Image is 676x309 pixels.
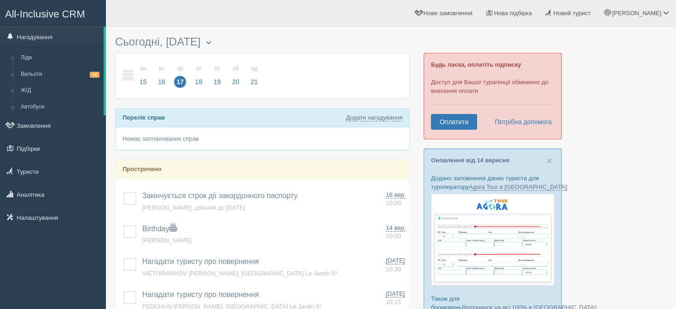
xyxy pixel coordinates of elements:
[116,127,409,150] div: Немає запланованих справ
[612,10,661,17] span: [PERSON_NAME]
[142,204,245,211] a: [PERSON_NAME], дійсний до [DATE]
[211,65,223,73] small: пт
[17,50,104,66] a: Ліди
[386,224,406,232] span: 14 вер.
[346,114,402,121] a: Додати нагадування
[227,60,245,92] a: сб 20
[190,60,208,92] a: чт 18
[134,60,152,92] a: пн 15
[386,257,406,274] a: [DATE] 10:30
[17,66,104,83] a: Вильоти14
[431,61,521,68] b: Будь ласка, оплатіть підписку
[193,76,205,88] span: 18
[489,114,552,130] a: Потрібна допомога
[386,233,401,240] span: 10:00
[386,298,401,305] span: 10:15
[156,76,168,88] span: 16
[153,60,170,92] a: вт 16
[248,76,260,88] span: 21
[386,200,401,206] span: 10:00
[386,257,405,264] span: [DATE]
[17,82,104,99] a: Ж/Д
[142,270,337,277] a: VIETOSHNIKOV [PERSON_NAME], [GEOGRAPHIC_DATA] Le Jardin 5*
[424,53,562,139] div: Доступ для Вашої турагенції обмежено до внесення оплати
[122,114,165,121] b: Перелік справ
[245,60,261,92] a: нд 21
[386,224,406,241] a: 14 вер. 10:00
[142,237,192,244] a: [PERSON_NAME]
[386,191,406,199] span: 16 вер.
[494,10,532,17] span: Нова підбірка
[0,0,105,26] a: All-Inclusive CRM
[5,8,85,20] span: All-Inclusive CRM
[386,290,405,298] span: [DATE]
[211,76,223,88] span: 19
[209,60,226,92] a: пт 19
[171,60,189,92] a: ср 17
[156,65,168,73] small: вт
[230,65,242,73] small: сб
[547,155,552,166] span: ×
[248,65,260,73] small: нд
[431,157,509,164] a: Оновлення від 14 вересня
[142,257,259,265] a: Нагадати туристу про повернення
[431,114,477,130] a: Оплатити
[469,183,567,191] a: Agora Tour в [GEOGRAPHIC_DATA]
[17,99,104,115] a: Автобуси
[142,291,259,298] a: Нагадати туристу про повернення
[142,225,177,233] a: Birthday
[547,156,552,166] button: Close
[174,65,186,73] small: ср
[554,10,591,17] span: Новий турист
[122,166,162,172] b: Прострочено
[431,174,554,191] p: Додано заповнення даних туриста для туроператору :
[386,266,401,273] span: 10:30
[115,36,410,48] h3: Сьогодні, [DATE]
[193,65,205,73] small: чт
[142,192,297,200] a: Закінчується строк дії закордонного паспорту
[137,76,149,88] span: 15
[386,191,406,208] a: 16 вер. 10:00
[230,76,242,88] span: 20
[174,76,186,88] span: 17
[386,290,406,307] a: [DATE] 10:15
[431,194,554,286] img: agora-tour-%D1%84%D0%BE%D1%80%D0%BC%D0%B0-%D0%B1%D1%80%D0%BE%D0%BD%D1%8E%D0%B2%D0%B0%D0%BD%D0%BD%...
[137,65,149,73] small: пн
[90,72,99,78] span: 14
[424,10,472,17] span: Нове замовлення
